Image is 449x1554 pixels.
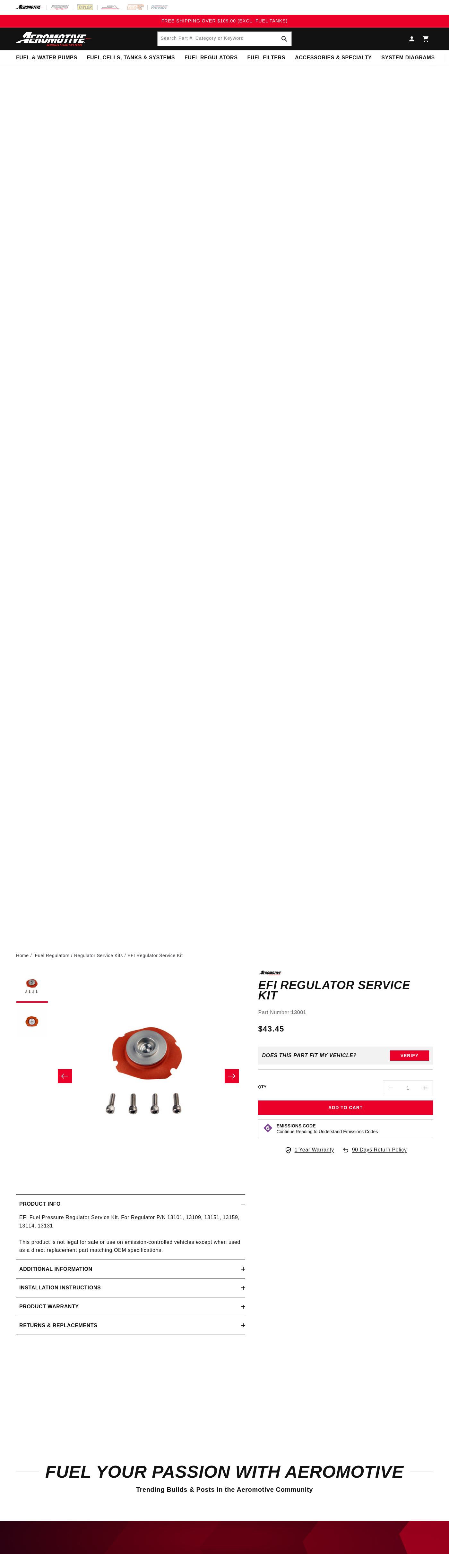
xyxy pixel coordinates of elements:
[277,32,291,46] button: Search Part #, Category or Keyword
[225,1069,239,1083] button: Slide right
[258,1100,433,1115] button: Add to Cart
[263,1123,273,1133] img: Emissions code
[258,1008,433,1017] div: Part Number:
[87,55,175,61] span: Fuel Cells, Tanks & Systems
[16,1464,433,1479] h2: Fuel Your Passion with Aeromotive
[258,1023,284,1035] span: $43.45
[180,50,242,65] summary: Fuel Regulators
[295,55,372,61] span: Accessories & Specialty
[19,1284,101,1292] h2: Installation Instructions
[19,1213,242,1254] p: EFI Fuel Pressure Regulator Service Kit. For Regulator P/N 13101, 13109, 13151, 13159, 13114, 131...
[19,1265,92,1273] h2: Additional information
[16,1260,245,1278] summary: Additional information
[16,1297,245,1316] summary: Product warranty
[16,1316,245,1335] summary: Returns & replacements
[35,952,74,959] li: Fuel Regulators
[16,1278,245,1297] summary: Installation Instructions
[352,1146,407,1160] span: 90 Days Return Policy
[19,1303,79,1311] h2: Product warranty
[242,50,290,65] summary: Fuel Filters
[58,1069,72,1083] button: Slide left
[74,952,127,959] li: Regulator Service Kits
[16,952,433,959] nav: breadcrumbs
[16,971,245,1182] media-gallery: Gallery Viewer
[290,50,376,65] summary: Accessories & Specialty
[136,1486,313,1493] span: Trending Builds & Posts in the Aeromotive Community
[276,1123,315,1128] strong: Emissions Code
[276,1123,378,1134] button: Emissions CodeContinue Reading to Understand Emissions Codes
[11,50,82,65] summary: Fuel & Water Pumps
[247,55,285,61] span: Fuel Filters
[19,1200,61,1208] h2: Product Info
[158,32,292,46] input: Search Part #, Category or Keyword
[19,1321,97,1330] h2: Returns & replacements
[127,952,183,959] li: EFI Regulator Service Kit
[161,18,288,23] span: FREE SHIPPING OVER $109.00 (EXCL. FUEL TANKS)
[262,1053,357,1058] div: Does This part fit My vehicle?
[16,952,29,959] a: Home
[16,1195,245,1213] summary: Product Info
[381,55,435,61] span: System Diagrams
[258,980,433,1000] h1: EFI Regulator Service Kit
[342,1146,407,1160] a: 90 Days Return Policy
[295,1146,334,1154] span: 1 Year Warranty
[16,55,77,61] span: Fuel & Water Pumps
[14,31,94,47] img: Aeromotive
[284,1146,334,1154] a: 1 Year Warranty
[16,971,48,1003] button: Load image 1 in gallery view
[291,1010,307,1015] strong: 13001
[390,1050,429,1061] button: Verify
[376,50,439,65] summary: System Diagrams
[258,1084,266,1090] label: QTY
[276,1129,378,1134] p: Continue Reading to Understand Emissions Codes
[16,1006,48,1038] button: Load image 2 in gallery view
[82,50,180,65] summary: Fuel Cells, Tanks & Systems
[185,55,237,61] span: Fuel Regulators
